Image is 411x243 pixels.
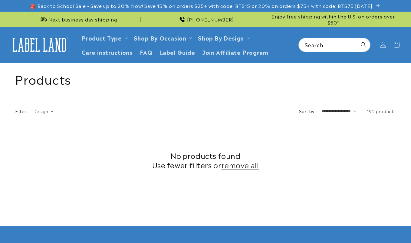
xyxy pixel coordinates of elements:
[15,108,27,114] h2: Filter:
[82,48,133,55] span: Care instructions
[194,31,252,45] summary: Shop By Design
[271,12,396,27] div: Announcement
[30,3,374,9] span: 🎒 Back to School Sale - Save up to 20% Now! Save 15% on orders $25+ with code: BTS15 or 20% on or...
[222,160,259,169] a: remove all
[367,108,396,114] span: 192 products
[160,48,195,55] span: Label Guide
[199,45,272,59] a: Join Affiliate Program
[7,33,72,57] a: Label Land
[357,38,370,51] button: Search
[130,31,195,45] summary: Shop By Occasion
[143,12,268,27] div: Announcement
[82,34,122,42] a: Product Type
[48,16,117,22] span: Next business day shipping
[78,31,130,45] summary: Product Type
[33,108,54,114] summary: Design (0 selected)
[9,35,70,54] img: Label Land
[156,45,199,59] a: Label Guide
[134,34,186,41] span: Shop By Occasion
[15,151,396,169] h2: No products found Use fewer filters or
[187,16,234,22] span: [PHONE_NUMBER]
[140,48,153,55] span: FAQ
[15,12,140,27] div: Announcement
[299,108,315,114] label: Sort by:
[15,71,396,87] h1: Products
[198,34,244,42] a: Shop By Design
[271,13,396,25] span: Enjoy free shipping within the U.S. on orders over $50*
[33,108,48,114] span: Design
[78,45,136,59] a: Care instructions
[136,45,156,59] a: FAQ
[202,48,268,55] span: Join Affiliate Program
